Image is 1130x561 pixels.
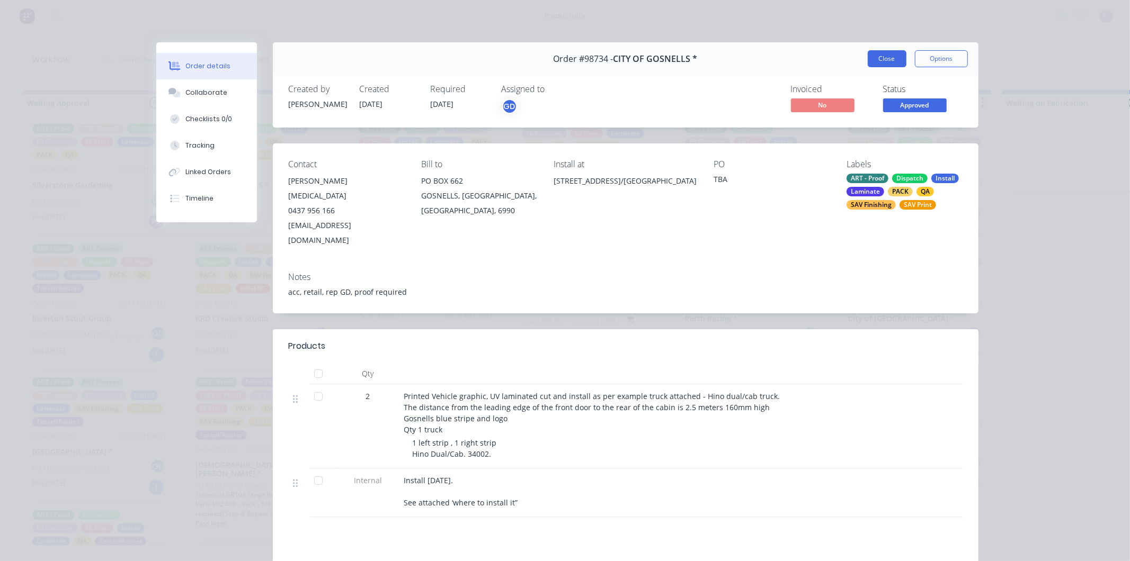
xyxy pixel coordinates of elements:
div: [STREET_ADDRESS]/[GEOGRAPHIC_DATA] [554,174,697,188]
div: Products [289,340,326,352]
button: Collaborate [156,79,257,106]
div: SAV Finishing [847,200,896,210]
div: [PERSON_NAME][MEDICAL_DATA] [289,174,405,203]
div: Laminate [847,187,884,196]
span: No [791,98,855,112]
div: Notes [289,272,963,282]
div: [EMAIL_ADDRESS][DOMAIN_NAME] [289,218,405,248]
span: [DATE] [431,99,454,109]
span: Install [DATE]. See attached ‘where to install it” [404,475,518,508]
button: Options [915,50,968,67]
span: [DATE] [360,99,383,109]
div: ART - Proof [847,174,888,183]
div: Timeline [185,194,213,203]
div: Order details [185,61,230,71]
div: Labels [847,159,963,169]
div: Contact [289,159,405,169]
div: [PERSON_NAME][MEDICAL_DATA]0437 956 166[EMAIL_ADDRESS][DOMAIN_NAME] [289,174,405,248]
div: SAV Print [900,200,936,210]
button: Linked Orders [156,159,257,185]
button: Order details [156,53,257,79]
span: CITY OF GOSNELLS * [613,54,698,64]
div: PO BOX 662 [421,174,537,188]
div: PO [714,159,830,169]
div: Qty [336,363,400,384]
div: Required [431,84,489,94]
div: Created by [289,84,347,94]
div: QA [917,187,934,196]
div: PO BOX 662GOSNELLS, [GEOGRAPHIC_DATA], [GEOGRAPHIC_DATA], 6990 [421,174,537,218]
span: Order #98734 - [554,54,613,64]
div: Invoiced [791,84,870,94]
div: [PERSON_NAME] [289,98,347,110]
div: [STREET_ADDRESS]/[GEOGRAPHIC_DATA] [554,174,697,207]
div: GOSNELLS, [GEOGRAPHIC_DATA], [GEOGRAPHIC_DATA], 6990 [421,188,537,218]
div: Checklists 0/0 [185,114,232,124]
div: Assigned to [502,84,608,94]
span: Internal [341,475,396,486]
button: Checklists 0/0 [156,106,257,132]
div: TBA [714,174,830,188]
div: Linked Orders [185,167,231,177]
span: 1 left strip , 1 right strip Hino Dual/Cab. 34002. [413,438,497,459]
div: 0437 956 166 [289,203,405,218]
button: Timeline [156,185,257,212]
span: Approved [883,98,947,112]
button: Tracking [156,132,257,159]
div: Tracking [185,141,215,150]
span: 2 [366,391,370,402]
div: Collaborate [185,88,227,97]
div: Bill to [421,159,537,169]
div: PACK [888,187,913,196]
div: Created [360,84,418,94]
div: acc, retail, rep GD, proof required [289,286,963,297]
button: Close [868,50,906,67]
span: Printed Vehicle graphic, UV laminated cut and install as per example truck attached - Hino dual/c... [404,391,782,435]
div: Install at [554,159,697,169]
div: Dispatch [892,174,928,183]
div: Install [931,174,959,183]
button: GD [502,98,518,114]
div: Status [883,84,963,94]
button: Approved [883,98,947,114]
